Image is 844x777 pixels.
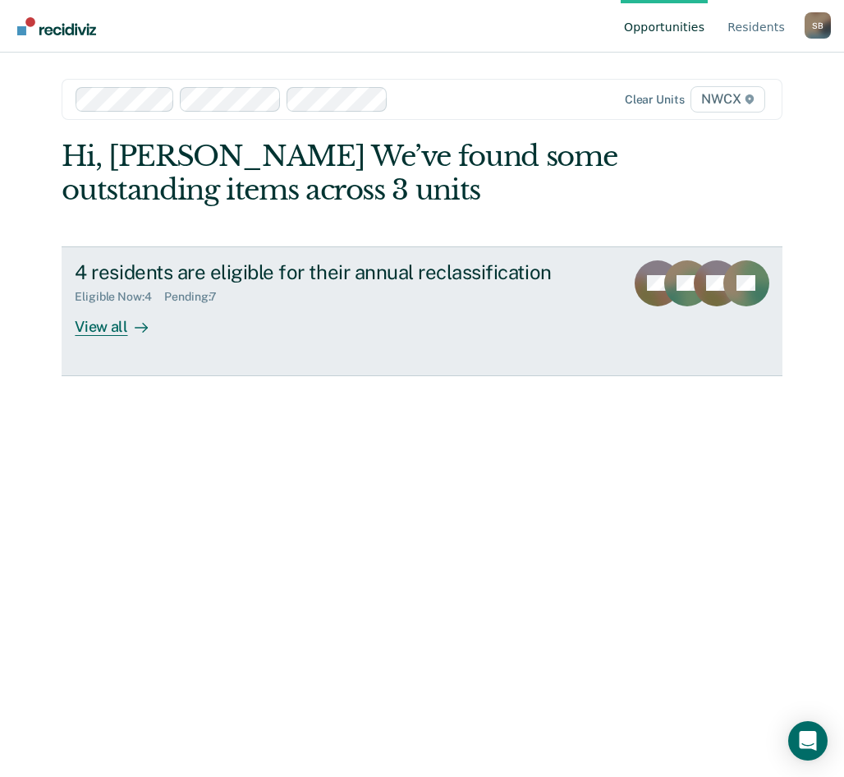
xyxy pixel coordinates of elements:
img: Recidiviz [17,17,96,35]
div: S B [805,12,831,39]
div: Open Intercom Messenger [788,721,828,761]
button: Profile dropdown button [805,12,831,39]
div: Eligible Now : 4 [75,290,164,304]
div: Hi, [PERSON_NAME] We’ve found some outstanding items across 3 units [62,140,638,207]
div: 4 residents are eligible for their annual reclassification [75,260,611,284]
div: Clear units [625,93,685,107]
a: 4 residents are eligible for their annual reclassificationEligible Now:4Pending:7View all [62,246,782,376]
div: Pending : 7 [164,290,230,304]
div: View all [75,304,167,336]
span: NWCX [690,86,764,113]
